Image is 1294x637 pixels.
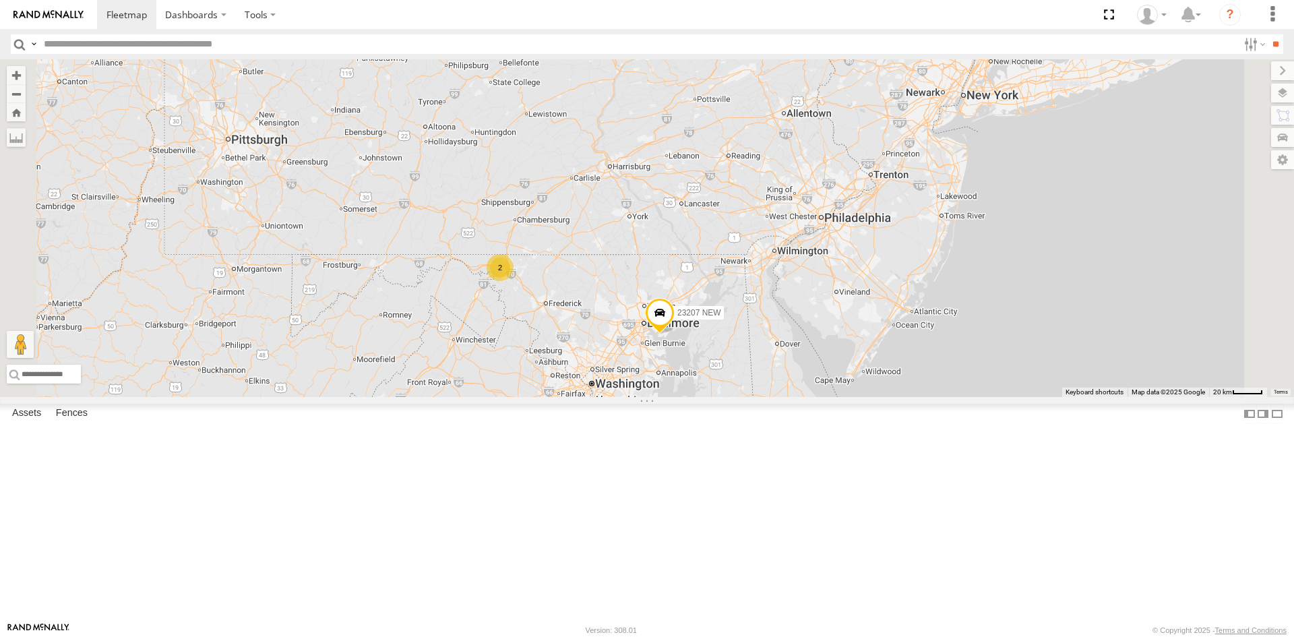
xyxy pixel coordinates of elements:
i: ? [1219,4,1241,26]
div: Version: 308.01 [586,626,637,634]
label: Measure [7,128,26,147]
a: Visit our Website [7,624,69,637]
button: Drag Pegman onto the map to open Street View [7,331,34,358]
a: Terms and Conditions [1215,626,1287,634]
button: Keyboard shortcuts [1066,388,1123,397]
span: Map data ©2025 Google [1132,388,1205,396]
label: Assets [5,404,48,423]
label: Search Filter Options [1239,34,1268,54]
label: Fences [49,404,94,423]
button: Zoom out [7,84,26,103]
a: Terms (opens in new tab) [1274,390,1288,395]
button: Map Scale: 20 km per 42 pixels [1209,388,1267,397]
label: Dock Summary Table to the Left [1243,404,1256,423]
div: © Copyright 2025 - [1152,626,1287,634]
button: Zoom Home [7,103,26,121]
img: rand-logo.svg [13,10,84,20]
label: Search Query [28,34,39,54]
label: Dock Summary Table to the Right [1256,404,1270,423]
div: 2 [487,254,514,281]
span: 23207 NEW [677,308,721,317]
button: Zoom in [7,66,26,84]
label: Hide Summary Table [1270,404,1284,423]
span: 20 km [1213,388,1232,396]
label: Map Settings [1271,150,1294,169]
div: Sardor Khadjimedov [1132,5,1171,25]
